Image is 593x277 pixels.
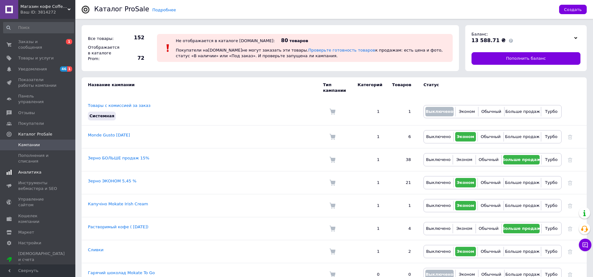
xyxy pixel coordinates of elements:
[481,180,500,185] span: Обычный
[425,107,454,116] button: Выключено
[18,77,58,88] span: Показатели работы компании
[88,103,150,108] a: Товары с комиссией за заказ
[18,180,58,191] span: Инструменты вебмастера и SEO
[60,66,67,72] span: 46
[568,249,572,254] a: Удалить
[176,38,275,43] div: Не отображается в каталоге [DOMAIN_NAME]:
[545,226,558,231] span: Турбо
[86,34,121,43] div: Все товары:
[502,157,541,162] span: Больше продаж
[176,48,443,58] span: Покупатели на [DOMAIN_NAME] не могут заказать эти товары. к продажам: есть цена и фото, статус «В...
[505,132,539,141] button: Больше продаж
[545,203,558,208] span: Турбо
[329,248,336,255] img: Комиссия за заказ
[543,247,560,256] button: Турбо
[481,109,501,114] span: Обычный
[505,203,540,208] span: Больше продаж
[479,178,502,187] button: Обычный
[479,226,499,231] span: Обычный
[386,171,417,194] td: 21
[18,142,40,148] span: Кампании
[329,157,336,163] img: Комиссия за заказ
[18,213,58,224] span: Кошелек компании
[543,132,560,141] button: Турбо
[323,77,351,98] td: Тип кампании
[426,249,451,254] span: Выключено
[568,134,572,139] a: Удалить
[479,201,502,210] button: Обычный
[351,148,386,171] td: 1
[425,178,452,187] button: Выключено
[459,272,475,277] span: Эконом
[18,131,52,137] span: Каталог ProSale
[481,249,500,254] span: Обычный
[386,148,417,171] td: 38
[18,153,58,164] span: Пополнения и списания
[568,226,572,231] a: Удалить
[351,125,386,148] td: 1
[386,194,417,217] td: 1
[425,224,451,233] button: Выключено
[426,157,450,162] span: Выключено
[543,107,560,116] button: Турбо
[329,225,336,232] img: Комиссия за заказ
[472,32,488,36] span: Баланс:
[425,155,451,164] button: Выключено
[94,6,149,13] div: Каталог ProSale
[479,132,502,141] button: Обычный
[477,155,500,164] button: Обычный
[481,134,500,139] span: Обычный
[505,272,540,277] span: Больше продаж
[543,178,560,187] button: Турбо
[503,224,539,233] button: Больше продаж
[545,134,558,139] span: Турбо
[20,9,75,15] div: Ваш ID: 3814272
[386,125,417,148] td: 6
[480,107,502,116] button: Обычный
[329,202,336,209] img: Комиссия за заказ
[308,48,375,53] a: Проверьте готовность товаров
[543,224,560,233] button: Турбо
[386,240,417,263] td: 2
[426,272,453,277] span: Выключено
[502,226,541,231] span: Больше продаж
[545,157,558,162] span: Турбо
[545,249,558,254] span: Турбо
[457,203,474,208] span: Эконом
[505,109,540,114] span: Больше продаж
[457,180,474,185] span: Эконом
[505,134,540,139] span: Больше продаж
[457,249,474,254] span: Эконом
[18,55,54,61] span: Товары и услуги
[152,8,176,12] a: Подробнее
[426,180,451,185] span: Выключено
[503,155,539,164] button: Больше продаж
[351,98,386,125] td: 1
[281,37,288,43] span: 80
[20,4,67,9] span: Магазин кофе Coffee Choice
[425,201,452,210] button: Выключено
[351,240,386,263] td: 1
[289,38,308,43] span: товаров
[455,132,476,141] button: Эконом
[386,77,417,98] td: Товаров
[351,77,386,98] td: Категорий
[3,22,74,33] input: Поиск
[505,249,540,254] span: Больше продаж
[568,203,572,208] a: Удалить
[88,224,148,229] a: Растворимый кофе ( [DATE])
[481,203,500,208] span: Обычный
[545,180,558,185] span: Турбо
[426,203,451,208] span: Выключено
[457,107,477,116] button: Эконом
[545,109,558,114] span: Турбо
[18,39,58,50] span: Заказы и сообщения
[88,156,149,160] a: Зерно БОЛЬШЕ продаж 15%
[18,93,58,105] span: Панель управления
[455,155,474,164] button: Эконом
[456,157,472,162] span: Эконом
[89,114,114,118] span: Системная
[67,66,72,72] span: 1
[455,178,476,187] button: Эконом
[163,43,173,53] img: :exclamation:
